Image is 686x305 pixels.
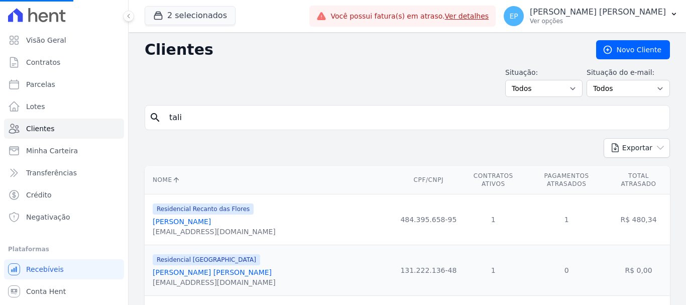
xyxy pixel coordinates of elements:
div: [EMAIL_ADDRESS][DOMAIN_NAME] [153,277,276,287]
td: 1 [461,194,526,245]
span: Transferências [26,168,77,178]
a: [PERSON_NAME] [153,218,211,226]
div: Plataformas [8,243,120,255]
a: Lotes [4,96,124,117]
span: Parcelas [26,79,55,89]
label: Situação do e-mail: [587,67,670,78]
th: Nome [145,166,396,194]
a: [PERSON_NAME] [PERSON_NAME] [153,268,272,276]
a: Clientes [4,119,124,139]
p: Ver opções [530,17,666,25]
span: Clientes [26,124,54,134]
button: EP [PERSON_NAME] [PERSON_NAME] Ver opções [496,2,686,30]
button: 2 selecionados [145,6,236,25]
a: Crédito [4,185,124,205]
a: Novo Cliente [596,40,670,59]
input: Buscar por nome, CPF ou e-mail [163,108,665,128]
span: Crédito [26,190,52,200]
a: Transferências [4,163,124,183]
span: Contratos [26,57,60,67]
td: R$ 480,34 [607,194,670,245]
h2: Clientes [145,41,580,59]
span: Visão Geral [26,35,66,45]
td: 484.395.658-95 [396,194,461,245]
td: 0 [526,245,607,296]
th: Contratos Ativos [461,166,526,194]
a: Visão Geral [4,30,124,50]
a: Recebíveis [4,259,124,279]
span: Negativação [26,212,70,222]
th: Total Atrasado [607,166,670,194]
span: Residencial [GEOGRAPHIC_DATA] [153,254,260,265]
a: Conta Hent [4,281,124,301]
i: search [149,112,161,124]
span: Residencial Recanto das Flores [153,204,254,215]
span: Minha Carteira [26,146,78,156]
th: Pagamentos Atrasados [526,166,607,194]
a: Contratos [4,52,124,72]
button: Exportar [604,138,670,158]
span: Lotes [26,101,45,112]
td: 1 [461,245,526,296]
td: 131.222.136-48 [396,245,461,296]
span: EP [509,13,518,20]
a: Parcelas [4,74,124,94]
a: Negativação [4,207,124,227]
a: Minha Carteira [4,141,124,161]
p: [PERSON_NAME] [PERSON_NAME] [530,7,666,17]
a: Ver detalhes [445,12,489,20]
th: CPF/CNPJ [396,166,461,194]
span: Você possui fatura(s) em atraso. [330,11,489,22]
span: Conta Hent [26,286,66,296]
div: [EMAIL_ADDRESS][DOMAIN_NAME] [153,227,276,237]
td: 1 [526,194,607,245]
label: Situação: [505,67,583,78]
td: R$ 0,00 [607,245,670,296]
span: Recebíveis [26,264,64,274]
